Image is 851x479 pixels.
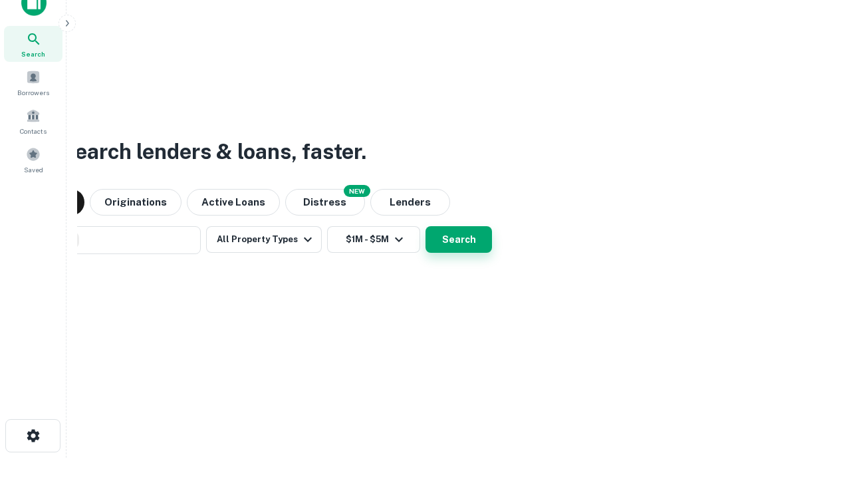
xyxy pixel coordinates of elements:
a: Saved [4,142,62,178]
span: Contacts [20,126,47,136]
a: Contacts [4,103,62,139]
h3: Search lenders & loans, faster. [61,136,366,168]
button: All Property Types [206,226,322,253]
span: Borrowers [17,87,49,98]
span: Saved [24,164,43,175]
button: Originations [90,189,182,216]
button: Lenders [370,189,450,216]
a: Borrowers [4,65,62,100]
button: $1M - $5M [327,226,420,253]
span: Search [21,49,45,59]
iframe: Chat Widget [785,373,851,436]
button: Search distressed loans with lien and other non-mortgage details. [285,189,365,216]
button: Active Loans [187,189,280,216]
a: Search [4,26,62,62]
div: NEW [344,185,370,197]
button: Search [425,226,492,253]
